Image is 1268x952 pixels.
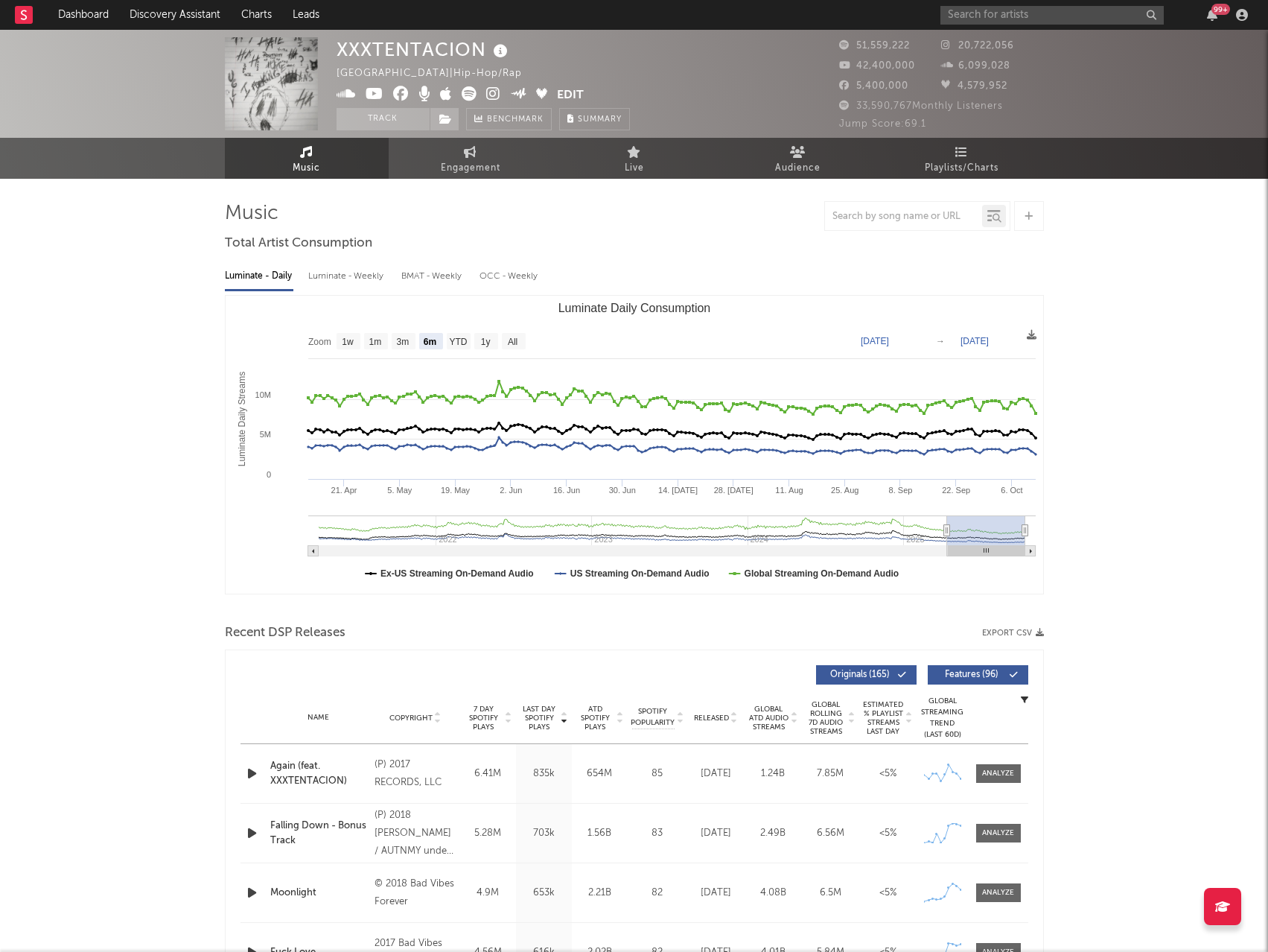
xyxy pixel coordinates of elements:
[466,108,552,130] a: Benchmark
[480,337,490,347] text: 1y
[487,111,544,129] span: Benchmark
[464,826,512,841] div: 5.28M
[839,101,1003,111] span: 33,590,767 Monthly Listeners
[716,138,880,179] a: Audience
[942,486,970,495] text: 22. Sep
[1001,486,1022,495] text: 6. Oct
[861,336,889,346] text: [DATE]
[625,159,644,177] span: Live
[293,159,320,177] span: Music
[387,486,412,495] text: 5. May
[748,705,789,732] span: Global ATD Audio Streams
[839,41,910,51] span: 51,559,222
[816,665,917,685] button: Originals(165)
[806,700,847,736] span: Global Rolling 7D Audio Streams
[337,65,539,83] div: [GEOGRAPHIC_DATA] | Hip-Hop/Rap
[464,705,503,732] span: 7 Day Spotify Plays
[380,568,534,579] text: Ex-US Streaming On-Demand Audio
[331,486,357,495] text: 21. Apr
[375,807,456,860] div: (P) 2018 [PERSON_NAME] / AUTNMY under license to Columbia Records
[520,767,568,781] div: 835k
[880,138,1044,179] a: Playlists/Charts
[658,486,698,495] text: 14. [DATE]
[806,767,856,781] div: 7.85M
[375,875,456,911] div: © 2018 Bad Vibes Forever
[936,336,945,346] text: →
[691,886,741,901] div: [DATE]
[806,826,856,841] div: 6.56M
[937,670,1006,679] span: Features ( 96 )
[441,159,500,177] span: Engagement
[520,705,559,732] span: Last Day Spotify Plays
[342,337,354,347] text: 1w
[558,302,710,314] text: Luminate Daily Consumption
[337,108,430,130] button: Track
[631,826,684,841] div: 83
[748,826,798,841] div: 2.49B
[920,696,965,740] div: Global Streaming Trend (Last 60D)
[941,41,1014,51] span: 20,722,056
[775,159,821,177] span: Audience
[748,886,798,901] div: 4.08B
[576,826,624,841] div: 1.56B
[863,886,913,901] div: <5%
[259,430,270,439] text: 5M
[940,6,1164,25] input: Search for artists
[308,264,386,289] div: Luminate - Weekly
[396,337,409,347] text: 3m
[464,767,512,781] div: 6.41M
[825,211,982,223] input: Search by song name or URL
[337,37,512,62] div: XXXTENTACION
[552,486,579,495] text: 16. Jun
[831,486,858,495] text: 25. Aug
[631,706,675,729] span: Spotify Popularity
[270,712,368,723] div: Name
[226,296,1043,594] svg: Luminate Daily Consumption
[691,826,741,841] div: [DATE]
[928,665,1028,685] button: Features(96)
[389,138,552,179] a: Engagement
[576,767,624,781] div: 654M
[552,138,716,179] a: Live
[375,756,456,792] div: (P) 2017 RECORDS, LLC
[401,264,465,289] div: BMAT - Weekly
[225,138,389,179] a: Music
[839,61,915,71] span: 42,400,000
[480,264,539,289] div: OCC - Weekly
[839,81,908,91] span: 5,400,000
[748,767,798,781] div: 1.24B
[440,486,470,495] text: 19. May
[744,568,899,579] text: Global Streaming On-Demand Audio
[863,767,913,781] div: <5%
[608,486,635,495] text: 30. Jun
[576,886,624,901] div: 2.21B
[389,714,433,723] span: Copyright
[270,819,368,848] a: Falling Down - Bonus Track
[225,624,345,642] span: Recent DSP Releases
[570,568,709,579] text: US Streaming On-Demand Audio
[888,486,912,495] text: 8. Sep
[270,759,368,788] a: Again (feat. XXXTENTACION)
[557,86,584,105] button: Edit
[806,886,856,901] div: 6.5M
[775,486,803,495] text: 11. Aug
[449,337,467,347] text: YTD
[369,337,381,347] text: 1m
[464,886,512,901] div: 4.9M
[270,886,368,901] a: Moonlight
[863,826,913,841] div: <5%
[578,115,622,124] span: Summary
[826,670,894,679] span: Originals ( 165 )
[941,81,1007,91] span: 4,579,952
[1207,9,1217,21] button: 99+
[691,767,741,781] div: [DATE]
[225,235,372,253] span: Total Artist Consumption
[576,705,615,732] span: ATD Spotify Plays
[507,337,517,347] text: All
[308,337,331,347] text: Zoom
[982,629,1044,638] button: Export CSV
[266,470,270,479] text: 0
